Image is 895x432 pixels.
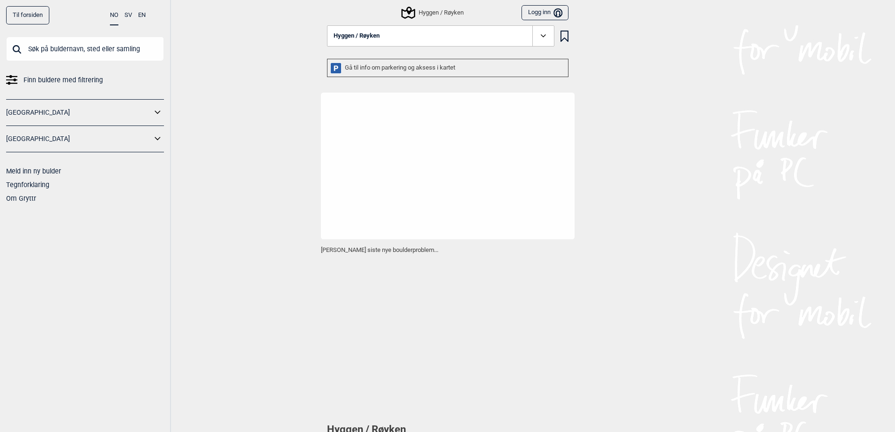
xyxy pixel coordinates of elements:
span: Finn buldere med filtrering [23,73,103,87]
button: NO [110,6,118,25]
div: Gå til info om parkering og aksess i kartet [327,59,568,77]
a: Tegnforklaring [6,181,49,189]
input: Søk på buldernavn, sted eller samling [6,37,164,61]
button: Hyggen / Røyken [327,25,554,47]
a: [GEOGRAPHIC_DATA] [6,106,152,119]
div: Hyggen / Røyken [403,7,464,18]
span: Hyggen / Røyken [334,32,380,39]
a: Om Gryttr [6,195,36,202]
a: Meld inn ny bulder [6,167,61,175]
button: EN [138,6,146,24]
a: [GEOGRAPHIC_DATA] [6,132,152,146]
p: [PERSON_NAME] siste nye boulderproblem... [321,245,575,255]
button: SV [125,6,132,24]
a: Finn buldere med filtrering [6,73,164,87]
a: Til forsiden [6,6,49,24]
button: Logg inn [521,5,568,21]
